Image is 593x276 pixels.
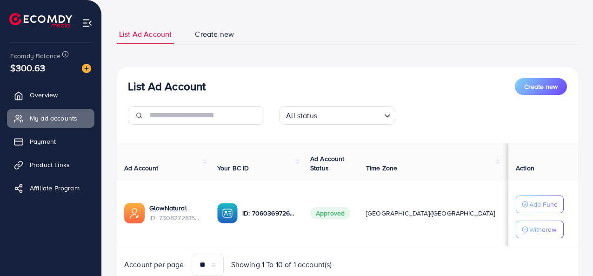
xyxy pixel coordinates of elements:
h3: List Ad Account [128,80,206,93]
a: My ad accounts [7,109,94,128]
span: Create new [195,29,234,40]
span: ID: 7308272815587983362 [149,213,202,222]
img: image [82,64,91,73]
img: ic-ads-acc.e4c84228.svg [124,203,145,223]
span: Affiliate Program [30,183,80,193]
span: [GEOGRAPHIC_DATA]/[GEOGRAPHIC_DATA] [366,209,495,218]
span: Ad Account Status [310,154,345,173]
img: ic-ba-acc.ded83a64.svg [217,203,238,223]
span: My ad accounts [30,114,77,123]
a: GlowNatural [149,203,187,213]
p: Withdraw [529,224,556,235]
span: Account per page [124,259,184,270]
span: Time Zone [366,163,397,173]
iframe: Chat [553,234,586,269]
span: Showing 1 To 10 of 1 account(s) [231,259,332,270]
span: Payment [30,137,56,146]
span: Ad Account [124,163,159,173]
a: Overview [7,86,94,104]
span: Approved [310,207,350,219]
span: Create new [524,82,558,91]
p: Add Fund [529,199,558,210]
span: $300.63 [10,61,45,74]
input: Search for option [320,107,380,122]
span: Ecomdy Balance [10,51,60,61]
div: Search for option [279,106,395,125]
a: Affiliate Program [7,179,94,197]
button: Withdraw [516,221,564,238]
button: Create new [515,78,567,95]
p: ID: 7060369726882463746 [242,208,295,219]
button: Add Fund [516,195,564,213]
a: Payment [7,132,94,151]
img: logo [9,13,72,27]
a: Product Links [7,155,94,174]
span: All status [284,109,319,122]
span: List Ad Account [119,29,172,40]
span: Overview [30,90,58,100]
span: Product Links [30,160,70,169]
img: menu [82,18,93,28]
div: <span class='underline'>GlowNatural</span></br>7308272815587983362 [149,203,202,222]
span: Your BC ID [217,163,249,173]
span: Action [516,163,534,173]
